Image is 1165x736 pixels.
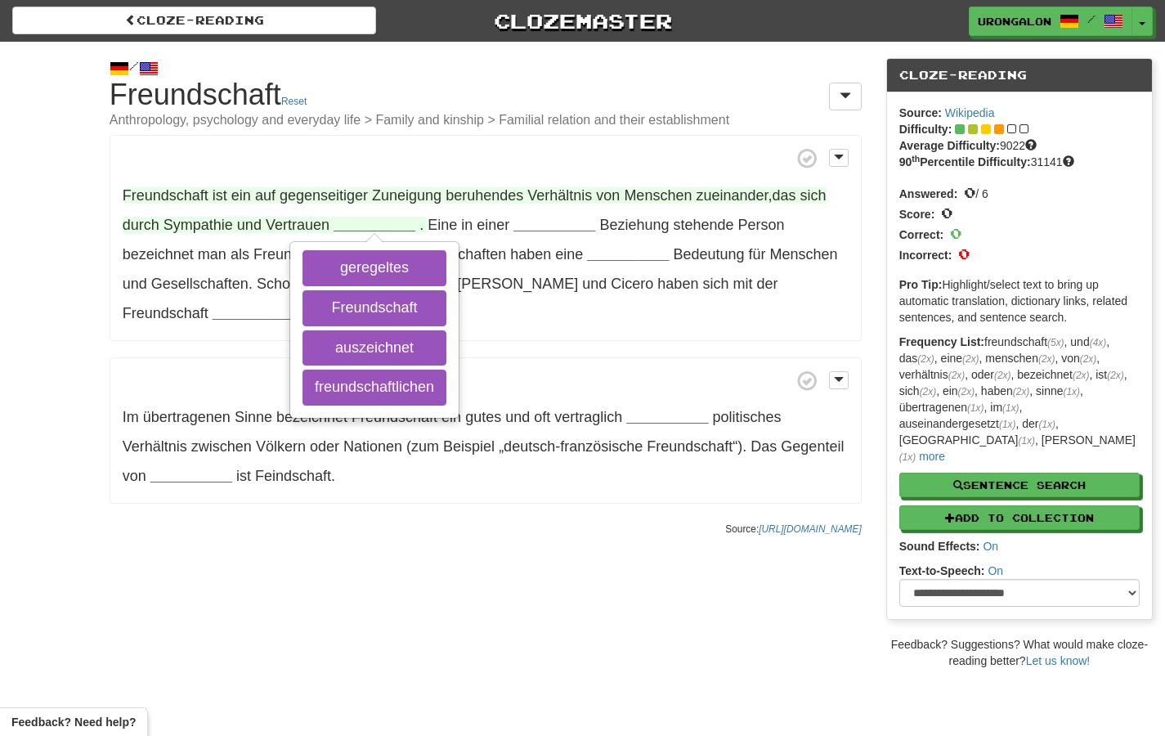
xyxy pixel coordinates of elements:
span: [PERSON_NAME] [457,276,578,292]
span: mit [733,276,752,292]
em: (1x) [1038,419,1055,430]
span: „deutsch-französische [499,438,643,455]
span: . [123,409,782,455]
span: bezeichnet [123,246,194,263]
span: Im [123,409,139,425]
span: haben [510,246,551,263]
span: beruhendes [446,187,523,204]
span: oft [534,409,550,425]
span: eine [555,246,583,263]
strong: __________ [513,217,595,233]
button: Freundschaft [302,290,446,326]
span: Sympathie [164,217,233,233]
span: , [123,187,827,233]
span: gutes [465,409,501,425]
span: Vertrauen [266,217,329,233]
a: UronGalon / [969,7,1132,36]
span: übertragenen [143,409,231,425]
a: [URL][DOMAIN_NAME] [759,523,862,535]
span: ist [213,187,227,204]
span: auf [255,187,276,204]
h1: Freundschaft [110,79,862,128]
span: von [123,468,146,484]
span: Beispiel [443,438,495,455]
a: Reset [281,96,307,107]
span: vertraglich [554,409,622,425]
strong: __________ [150,468,232,484]
span: 0 [950,224,961,242]
span: 0 [941,204,952,222]
strong: 90 Percentile Difficulty: [899,155,1031,168]
span: gegenseitiger [280,187,368,204]
strong: Pro Tip: [899,278,943,291]
div: / 6 [899,182,1140,203]
strong: Average Difficulty: [899,139,1000,152]
span: / [1087,13,1096,25]
span: (zum [406,438,439,455]
span: ist [236,468,251,484]
sup: th [912,154,920,164]
span: Das [751,438,777,455]
span: haben [657,276,698,292]
strong: Correct: [899,228,943,241]
em: (2x) [917,353,934,365]
span: Freundschaft [123,187,208,204]
strong: Frequency List: [899,335,984,348]
em: (1x) [1018,435,1034,447]
em: (2x) [958,386,975,397]
span: Sinne [235,409,272,425]
a: Wikipedia [945,106,995,119]
span: politisches [712,409,781,425]
span: Verhältnis [527,187,592,204]
em: (2x) [920,386,936,397]
a: Cloze-Reading [12,7,376,34]
span: . [236,468,335,484]
em: (1x) [999,419,1015,430]
span: . [123,246,838,292]
a: Clozemaster [401,7,764,35]
span: der [756,276,777,292]
strong: __________ [334,217,415,233]
em: (2x) [1080,353,1096,365]
span: ein [231,187,251,204]
em: (1x) [1002,402,1019,414]
span: Menschen [624,187,692,204]
span: Völkern [256,438,306,455]
span: als [231,246,249,263]
strong: Sound Effects: [899,540,980,553]
div: 31141 [899,154,1140,170]
span: für [749,246,766,263]
em: (2x) [962,353,979,365]
span: Schon [257,276,298,292]
span: Cicero [611,276,653,292]
span: oder [310,438,339,455]
span: Freundschaft“) [647,438,742,455]
span: Verhältnis [123,438,187,455]
span: Open feedback widget [11,714,136,730]
em: (1x) [967,402,984,414]
span: Menschen [770,246,838,263]
em: (2x) [1107,370,1123,381]
span: Zuneigung [372,187,441,204]
span: und [505,409,530,425]
span: von [596,187,620,204]
small: Source: [725,523,862,535]
strong: Incorrect: [899,249,952,262]
button: auszeichnet [302,330,446,366]
strong: Text-to-Speech: [899,564,985,577]
strong: Score: [899,208,935,221]
p: freundschaft , und , das , eine , menschen , von , verhältnis , oder , bezeichnet , ist , sich , ... [899,334,1140,464]
span: Freundschaft [123,305,208,321]
button: Add to Collection [899,505,1140,530]
em: (5x) [1047,337,1064,348]
em: (2x) [994,370,1010,381]
strong: Difficulty: [899,123,952,136]
span: in [461,217,473,233]
span: stehende [674,217,734,233]
strong: Answered: [899,187,958,200]
span: einer [477,217,509,233]
span: . [419,217,423,233]
span: 0 [964,183,975,201]
div: Feedback? Suggestions? What would make cloze-reading better? [886,636,1153,669]
span: Gegenteil [781,438,844,455]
